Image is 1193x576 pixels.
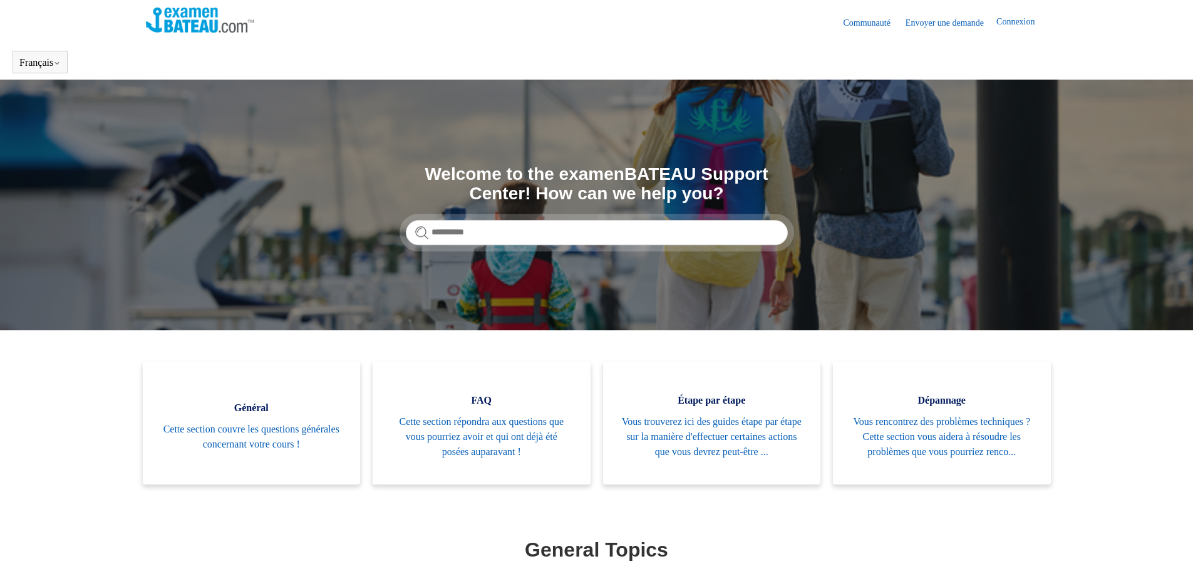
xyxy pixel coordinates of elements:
div: Live chat [1151,534,1184,567]
a: FAQ Cette section répondra aux questions que vous pourriez avoir et qui ont déjà été posées aupar... [373,362,591,484]
h1: Welcome to the examenBATEAU Support Center! How can we help you? [406,165,788,204]
span: Cette section répondra aux questions que vous pourriez avoir et qui ont déjà été posées auparavant ! [391,414,572,459]
img: Page d’accueil du Centre d’aide Examen Bateau [146,8,254,33]
a: Communauté [843,16,902,29]
span: Dépannage [852,393,1032,408]
a: Connexion [996,15,1047,30]
span: Vous trouverez ici des guides étape par étape sur la manière d'effectuer certaines actions que vo... [622,414,802,459]
h1: General Topics [146,535,1048,565]
a: Étape par étape Vous trouverez ici des guides étape par étape sur la manière d'effectuer certaine... [603,362,821,484]
span: Étape par étape [622,393,802,408]
span: Vous rencontrez des problèmes techniques ? Cette section vous aidera à résoudre les problèmes que... [852,414,1032,459]
input: Rechercher [406,220,788,245]
span: Cette section couvre les questions générales concernant votre cours ! [162,422,342,452]
span: Général [162,401,342,416]
button: Français [19,57,61,68]
a: Général Cette section couvre les questions générales concernant votre cours ! [143,362,361,484]
a: Envoyer une demande [906,16,996,29]
a: Dépannage Vous rencontrez des problèmes techniques ? Cette section vous aidera à résoudre les pro... [833,362,1051,484]
span: FAQ [391,393,572,408]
